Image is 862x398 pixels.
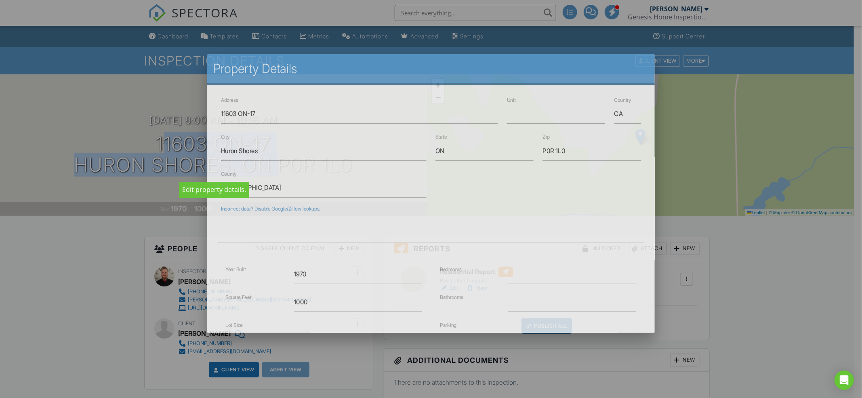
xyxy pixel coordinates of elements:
label: City [221,134,230,140]
label: Country [614,97,631,103]
label: Square Feet [226,294,252,300]
label: Bedrooms [440,266,462,272]
label: Unit [507,97,516,103]
div: Incorrect data? Disable Google/Zillow lookups. [221,206,641,212]
label: Bathrooms [440,294,464,300]
div: Open Intercom Messenger [835,371,854,390]
label: Address [221,97,238,103]
label: Zip [543,134,550,140]
h2: Property Details [213,61,648,77]
label: County [221,171,237,177]
label: Lot Size [226,322,243,328]
label: Parking [440,322,457,328]
label: State [435,134,447,140]
label: Year Built [226,266,246,272]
